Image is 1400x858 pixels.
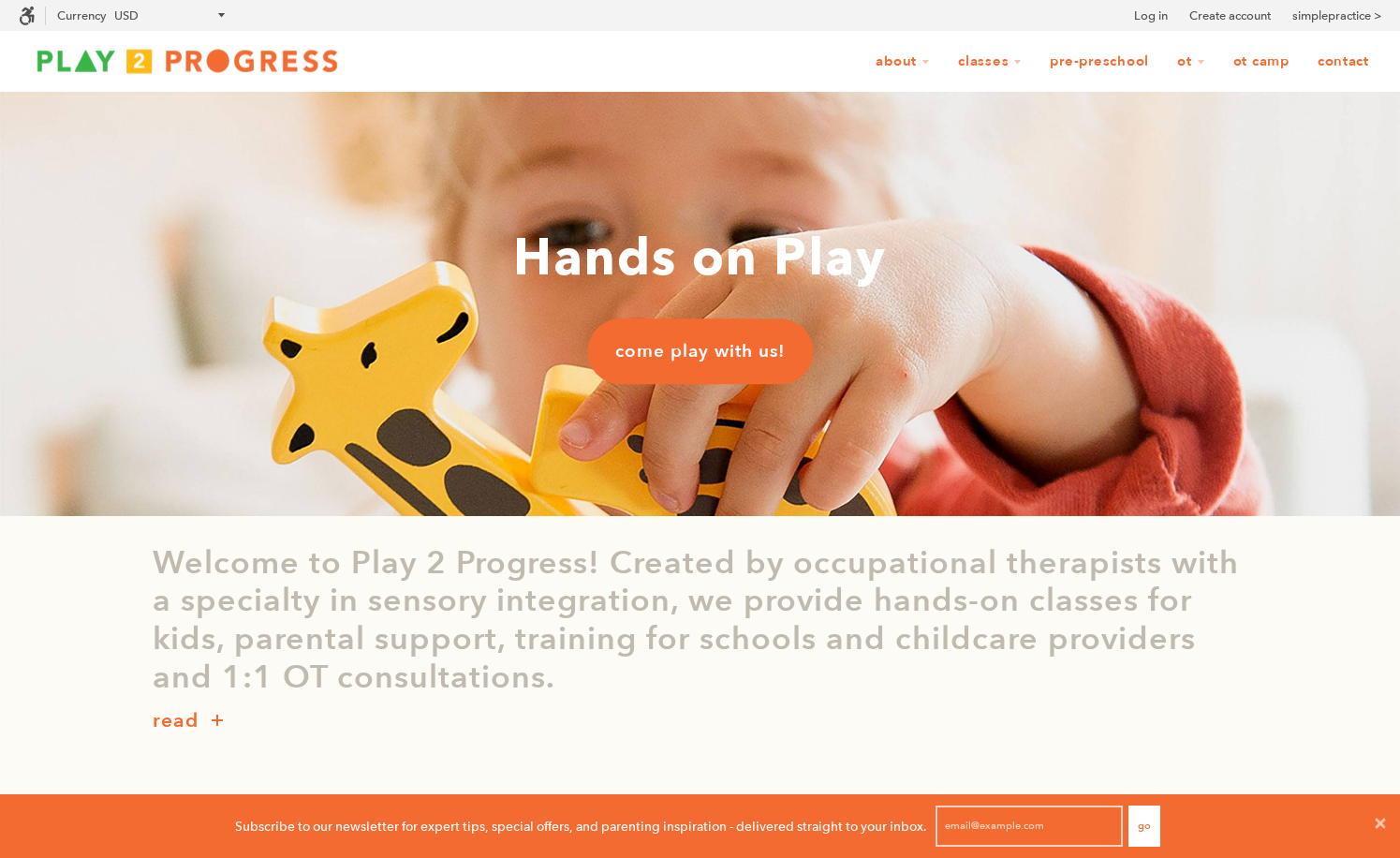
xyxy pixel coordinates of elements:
[1292,7,1381,25] a: simplepractice >
[587,318,813,384] a: come play with us!
[235,816,927,836] p: Subscribe to our newsletter for expert tips, special offers, and parenting inspiration - delivere...
[1305,44,1381,80] a: Contact
[1165,44,1217,80] a: OT
[615,339,785,363] span: come play with us!
[1128,806,1160,847] button: Go
[1189,7,1271,25] a: Create account
[946,44,1034,80] a: Classes
[1134,7,1168,25] a: Log in
[863,44,942,80] a: About
[153,706,199,736] p: read
[19,42,356,80] img: Play2Progress logo
[57,8,106,22] label: Currency
[1221,44,1302,80] a: OT Camp
[1038,44,1161,80] a: Pre-Preschool
[936,806,1123,847] input: email@example.com
[153,544,1248,697] p: Welcome to Play 2 Progress! Created by occupational therapists with a specialty in sensory integr...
